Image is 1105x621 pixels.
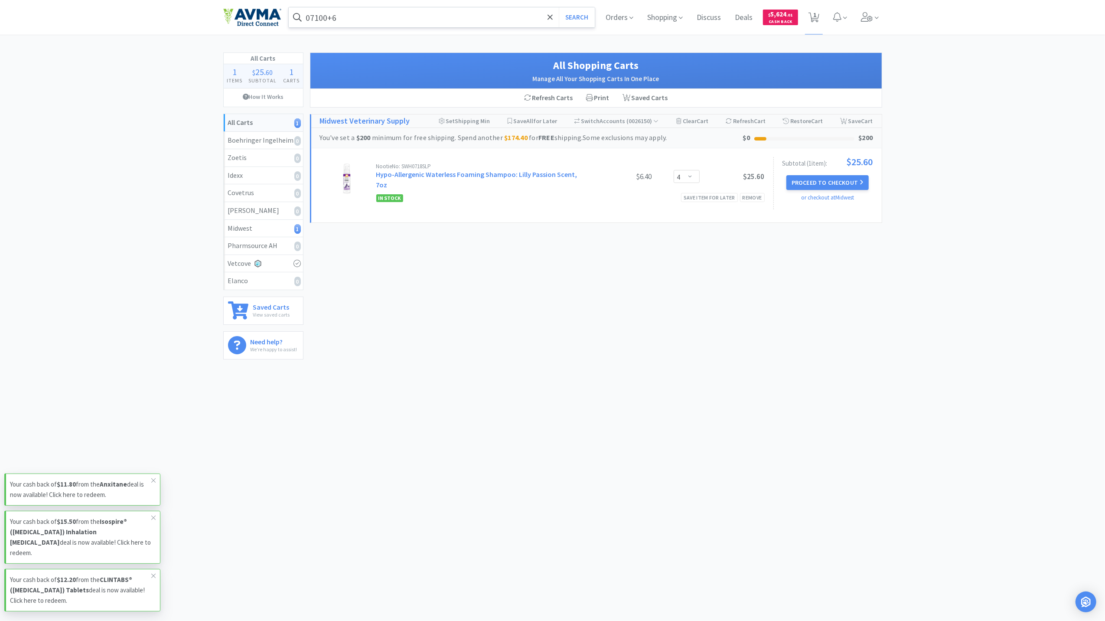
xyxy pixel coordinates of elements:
[251,336,297,345] h6: Need help?
[294,206,301,216] i: 0
[224,272,303,290] a: Elanco0
[801,194,854,201] a: or checkout at Midwest
[245,76,280,85] h4: Subtotal
[57,480,76,488] strong: $11.80
[320,132,743,144] div: You've set a minimum for free shipping. Spend another for shipping. Some exclusions may apply.
[251,345,297,353] p: We're happy to assist!
[786,175,869,190] button: Proceed to Checkout
[731,14,756,22] a: Deals
[224,167,303,185] a: Idexx0
[228,118,253,127] strong: All Carts
[10,575,151,606] p: Your cash back of from the deal is now available! Click here to redeem.
[294,189,301,198] i: 0
[740,193,765,202] div: Remove
[580,89,616,107] div: Print
[782,157,873,167] div: Subtotal ( 1 item ):
[253,68,256,77] span: $
[559,7,595,27] button: Search
[783,114,823,127] div: Restore
[294,154,301,163] i: 0
[840,114,873,127] div: Save
[57,517,76,526] strong: $15.50
[538,133,554,142] strong: FREE
[294,118,301,128] i: 1
[228,152,299,163] div: Zoetis
[294,136,301,146] i: 0
[224,220,303,238] a: Midwest1
[1076,592,1096,612] div: Open Intercom Messenger
[224,184,303,202] a: Covetrus0
[446,117,455,125] span: Set
[625,117,658,125] span: ( 0026150 )
[676,114,708,127] div: Clear
[266,68,273,77] span: 60
[518,89,580,107] div: Refresh Carts
[232,66,237,77] span: 1
[526,117,533,125] span: All
[294,224,301,234] i: 1
[228,187,299,199] div: Covetrus
[289,7,595,27] input: Search by item, sku, manufacturer, ingredient, size...
[294,242,301,251] i: 0
[224,149,303,167] a: Zoetis0
[224,255,303,273] a: Vetcove
[861,117,873,125] span: Cart
[320,115,410,127] a: Midwest Veterinary Supply
[253,301,290,310] h6: Saved Carts
[57,575,76,584] strong: $12.20
[847,157,873,167] span: $25.60
[228,258,299,269] div: Vetcove
[223,297,303,325] a: Saved CartsView saved carts
[786,12,793,18] span: . 01
[228,275,299,287] div: Elanco
[726,114,766,127] div: Refresh
[228,205,299,216] div: [PERSON_NAME]
[763,6,798,29] a: $5,624.01Cash Back
[224,76,246,85] h4: Items
[10,479,151,500] p: Your cash back of from the deal is now available! Click here to redeem.
[10,516,151,558] p: Your cash back of from the deal is now available! Click here to redeem.
[587,171,652,182] div: $6.40
[256,66,264,77] span: 25
[681,193,738,202] div: Save item for later
[319,74,873,84] h2: Manage All Your Shopping Carts In One Place
[859,132,873,144] div: $200
[376,170,577,189] a: Hypo-Allergenic Waterless Foaming Shampoo: Lilly Passion Scent, 7oz
[319,57,873,74] h1: All Shopping Carts
[224,237,303,255] a: Pharmsource AH0
[376,163,587,169] div: Nootie No: SWH0718SLP
[10,517,127,546] strong: Isospire® ([MEDICAL_DATA]) Inhalation [MEDICAL_DATA]
[224,88,303,105] a: How It Works
[332,163,362,194] img: 428b5dba694a417ca3c3c11d40f1e893_534302.jpeg
[574,114,659,127] div: Accounts
[228,170,299,181] div: Idexx
[100,480,127,488] strong: Anxitane
[754,117,766,125] span: Cart
[768,20,793,25] span: Cash Back
[768,12,770,18] span: $
[228,223,299,234] div: Midwest
[743,132,750,144] div: $0
[280,76,303,85] h4: Carts
[743,172,765,181] span: $25.60
[224,132,303,150] a: Boehringer Ingelheim0
[805,15,823,23] a: 1
[581,117,600,125] span: Switch
[224,114,303,132] a: All Carts1
[513,117,557,125] span: Save for Later
[693,14,724,22] a: Discuss
[294,277,301,286] i: 0
[504,133,528,142] strong: $174.40
[223,8,281,26] img: e4e33dab9f054f5782a47901c742baa9_102.png
[356,133,371,142] strong: $200
[224,202,303,220] a: [PERSON_NAME]0
[245,68,280,76] div: .
[228,135,299,146] div: Boehringer Ingelheim
[439,114,490,127] div: Shipping Min
[294,171,301,181] i: 0
[253,310,290,319] p: View saved carts
[697,117,708,125] span: Cart
[224,53,303,64] h1: All Carts
[376,194,403,202] span: In Stock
